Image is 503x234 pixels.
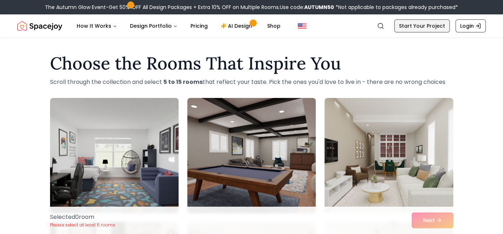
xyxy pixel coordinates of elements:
img: Room room-2 [187,98,316,213]
button: Design Portfolio [124,19,183,33]
a: Pricing [185,19,214,33]
img: Room room-1 [50,98,179,213]
a: AI Design [215,19,260,33]
b: AUTUMN50 [304,4,334,11]
a: Spacejoy [17,19,62,33]
span: Use code: [280,4,334,11]
nav: Main [71,19,286,33]
div: The Autumn Glow Event-Get 50% OFF All Design Packages + Extra 10% OFF on Multiple Rooms. [45,4,458,11]
p: Scroll through the collection and select that reflect your taste. Pick the ones you'd love to liv... [50,78,453,86]
img: Spacejoy Logo [17,19,62,33]
a: Start Your Project [394,19,450,32]
a: Shop [261,19,286,33]
span: *Not applicable to packages already purchased* [334,4,458,11]
h1: Choose the Rooms That Inspire You [50,55,453,72]
a: Login [455,19,486,32]
nav: Global [17,14,486,37]
p: Selected 0 room [50,213,115,221]
strong: 5 to 15 rooms [163,78,203,86]
img: Room room-3 [324,98,453,213]
button: How It Works [71,19,123,33]
img: United States [298,22,306,30]
p: Please select at least 5 rooms [50,222,115,228]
